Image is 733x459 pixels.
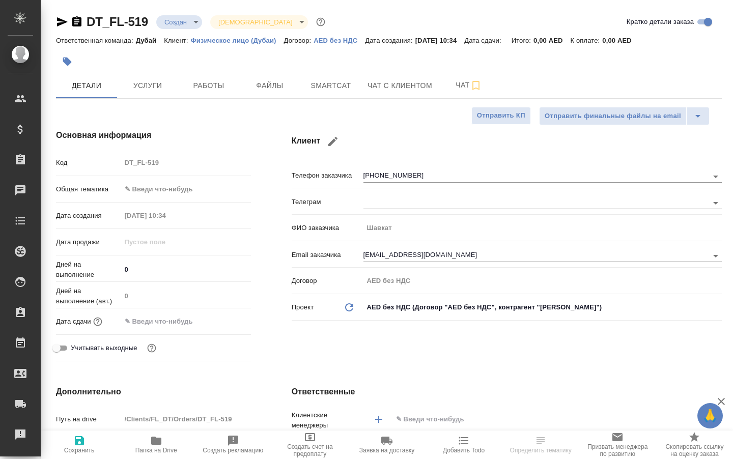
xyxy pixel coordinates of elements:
button: 🙏 [697,403,723,428]
p: Клиент: [164,37,190,44]
h4: Основная информация [56,129,251,141]
a: Физическое лицо (Дубаи) [191,36,284,44]
input: ✎ Введи что-нибудь [395,413,685,425]
span: Скопировать ссылку на оценку заказа [662,443,727,457]
span: 🙏 [701,405,719,426]
input: Пустое поле [121,235,210,249]
span: Отправить КП [477,110,525,122]
p: Общая тематика [56,184,121,194]
input: Пустое поле [121,289,251,303]
button: Сохранить [41,431,118,459]
p: Дата сдачи [56,317,91,327]
div: ✎ Введи что-нибудь [121,181,251,198]
p: Физическое лицо (Дубаи) [191,37,284,44]
span: Создать счет на предоплату [277,443,342,457]
button: Если добавить услуги и заполнить их объемом, то дата рассчитается автоматически [91,315,104,328]
p: [DATE] 10:34 [415,37,465,44]
div: Создан [156,15,202,29]
svg: Подписаться [470,79,482,92]
button: Определить тематику [502,431,579,459]
div: AED без НДС (Договор "AED без НДС", контрагент "[PERSON_NAME]") [363,299,722,316]
p: Дней на выполнение (авт.) [56,286,121,306]
button: Скопировать ссылку для ЯМессенджера [56,16,68,28]
button: Создать счет на предоплату [271,431,348,459]
h4: Дополнительно [56,386,251,398]
span: Отправить финальные файлы на email [545,110,681,122]
p: Email заказчика [292,250,363,260]
span: Детали [62,79,111,92]
p: Телеграм [292,197,363,207]
button: Скопировать ссылку [71,16,83,28]
p: Договор [292,276,363,286]
span: Файлы [245,79,294,92]
button: [DEMOGRAPHIC_DATA] [215,18,295,26]
span: Учитывать выходные [71,343,137,353]
p: Клиентские менеджеры [292,410,363,431]
button: Скопировать ссылку на оценку заказа [656,431,733,459]
h4: Клиент [292,129,722,154]
button: Open [709,196,723,210]
span: Создать рекламацию [203,447,263,454]
a: DT_FL-519 [87,15,148,28]
p: Итого: [512,37,533,44]
p: Дубай [136,37,164,44]
input: Пустое поле [363,220,722,235]
p: 0,00 AED [533,37,570,44]
button: Open [709,249,723,263]
input: Пустое поле [121,412,251,426]
input: Пустое поле [121,155,251,170]
h4: Ответственные [292,386,722,398]
button: Создать рекламацию [194,431,271,459]
p: Дата продажи [56,237,121,247]
div: split button [539,107,710,125]
button: Добавить тэг [56,50,78,73]
button: Добавить менеджера [366,407,391,432]
p: Путь на drive [56,414,121,424]
input: ✎ Введи что-нибудь [121,262,251,277]
span: Работы [184,79,233,92]
span: Папка на Drive [135,447,177,454]
span: Определить тематику [510,447,572,454]
button: Доп статусы указывают на важность/срочность заказа [314,15,327,28]
span: Добавить Todo [443,447,485,454]
span: Заявка на доставку [359,447,414,454]
button: Отправить финальные файлы на email [539,107,687,125]
p: Договор: [284,37,314,44]
p: Проект [292,302,314,312]
p: Дата создания [56,211,121,221]
input: Пустое поле [363,273,722,288]
p: ФИО заказчика [292,223,363,233]
span: Smartcat [306,79,355,92]
button: Open [709,169,723,184]
button: Отправить КП [471,107,531,125]
input: Пустое поле [121,208,210,223]
p: AED без НДС [314,37,365,44]
span: Услуги [123,79,172,92]
span: Чат с клиентом [368,79,432,92]
input: ✎ Введи что-нибудь [121,314,210,329]
button: Создан [161,18,190,26]
p: Дата создания: [365,37,415,44]
span: Сохранить [64,447,95,454]
p: 0,00 AED [602,37,639,44]
span: Призвать менеджера по развитию [585,443,650,457]
div: Создан [210,15,307,29]
button: Заявка на доставку [348,431,425,459]
p: Дата сдачи: [464,37,503,44]
button: Добавить Todo [426,431,502,459]
button: Выбери, если сб и вс нужно считать рабочими днями для выполнения заказа. [145,341,158,355]
span: Кратко детали заказа [627,17,694,27]
div: ✎ Введи что-нибудь [125,184,239,194]
p: Дней на выполнение [56,260,121,280]
p: К оплате: [571,37,603,44]
button: Призвать менеджера по развитию [579,431,656,459]
span: Чат [444,79,493,92]
p: Телефон заказчика [292,170,363,181]
p: Ответственная команда: [56,37,136,44]
p: Код [56,158,121,168]
a: AED без НДС [314,36,365,44]
button: Папка на Drive [118,431,194,459]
